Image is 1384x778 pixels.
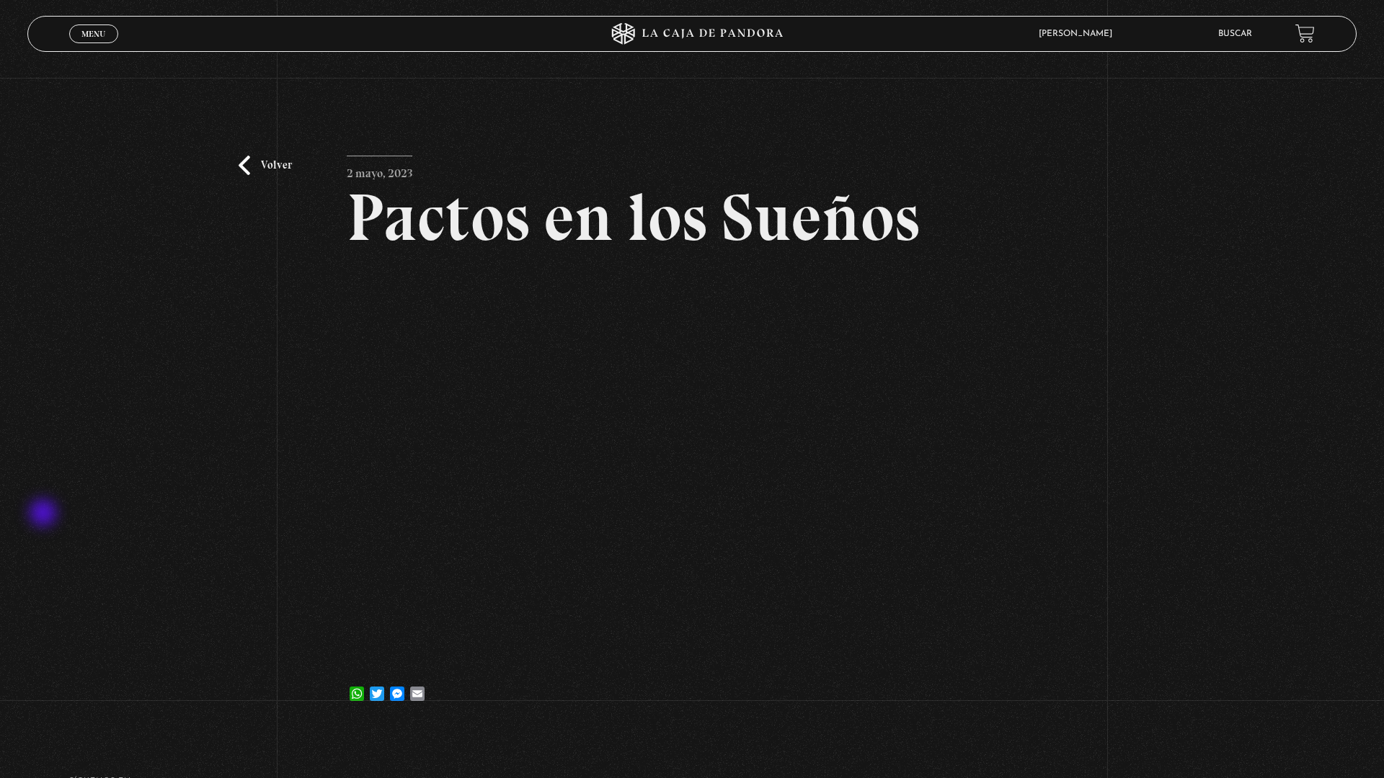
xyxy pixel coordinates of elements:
h2: Pactos en los Sueños [347,184,1037,251]
a: Twitter [367,672,387,701]
a: Buscar [1218,30,1252,38]
a: Messenger [387,672,407,701]
a: Volver [239,156,292,175]
a: Email [407,672,427,701]
span: Cerrar [77,41,111,51]
p: 2 mayo, 2023 [347,156,412,184]
span: [PERSON_NAME] [1032,30,1127,38]
span: Menu [81,30,105,38]
a: WhatsApp [347,672,367,701]
a: View your shopping cart [1295,24,1315,43]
